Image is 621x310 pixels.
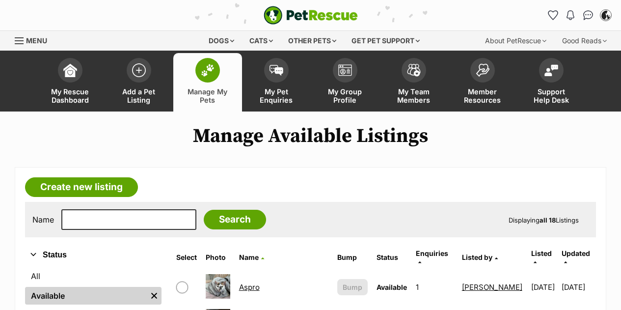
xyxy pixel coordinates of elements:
[147,287,162,305] a: Remove filter
[462,282,522,292] a: [PERSON_NAME]
[25,177,138,197] a: Create new listing
[476,63,489,77] img: member-resources-icon-8e73f808a243e03378d46382f2149f9095a855e16c252ad45f914b54edf8863c.svg
[545,7,561,23] a: Favourites
[527,270,561,304] td: [DATE]
[281,31,343,51] div: Other pets
[204,210,266,229] input: Search
[563,7,578,23] button: Notifications
[460,87,505,104] span: Member Resources
[172,246,201,269] th: Select
[242,53,311,112] a: My Pet Enquiries
[531,249,552,265] a: Listed
[333,246,372,269] th: Bump
[117,87,161,104] span: Add a Pet Listing
[562,270,595,304] td: [DATE]
[173,53,242,112] a: Manage My Pets
[36,53,105,112] a: My Rescue Dashboard
[311,53,379,112] a: My Group Profile
[478,31,553,51] div: About PetRescue
[264,6,358,25] a: PetRescue
[562,249,590,265] a: Updated
[239,253,259,261] span: Name
[379,53,448,112] a: My Team Members
[201,64,215,77] img: manage-my-pets-icon-02211641906a0b7f246fdf0571729dbe1e7629f14944591b6c1af311fb30b64b.svg
[583,10,594,20] img: chat-41dd97257d64d25036548639549fe6c8038ab92f7586957e7f3b1b290dea8141.svg
[338,64,352,76] img: group-profile-icon-3fa3cf56718a62981997c0bc7e787c4b2cf8bcc04b72c1350f741eb67cf2f40e.svg
[26,36,47,45] span: Menu
[337,279,368,295] button: Bump
[412,270,457,304] td: 1
[416,249,448,265] a: Enquiries
[562,249,590,257] span: Updated
[567,10,574,20] img: notifications-46538b983faf8c2785f20acdc204bb7945ddae34d4c08c2a6579f10ce5e182be.svg
[63,63,77,77] img: dashboard-icon-eb2f2d2d3e046f16d808141f083e7271f6b2e854fb5c12c21221c1fb7104beca.svg
[416,249,448,257] span: translation missing: en.admin.listings.index.attributes.enquiries
[186,87,230,104] span: Manage My Pets
[243,31,280,51] div: Cats
[531,249,552,257] span: Listed
[544,64,558,76] img: help-desk-icon-fdf02630f3aa405de69fd3d07c3f3aa587a6932b1a1747fa1d2bba05be0121f9.svg
[373,246,411,269] th: Status
[345,31,427,51] div: Get pet support
[462,253,492,261] span: Listed by
[601,10,611,20] img: Maddie Komp profile pic
[15,31,54,49] a: Menu
[448,53,517,112] a: Member Resources
[407,64,421,77] img: team-members-icon-5396bd8760b3fe7c0b43da4ab00e1e3bb1a5d9ba89233759b79545d2d3fc5d0d.svg
[517,53,586,112] a: Support Help Desk
[540,216,556,224] strong: all 18
[25,249,162,261] button: Status
[270,65,283,76] img: pet-enquiries-icon-7e3ad2cf08bfb03b45e93fb7055b45f3efa6380592205ae92323e6603595dc1f.svg
[32,215,54,224] label: Name
[202,31,241,51] div: Dogs
[580,7,596,23] a: Conversations
[132,63,146,77] img: add-pet-listing-icon-0afa8454b4691262ce3f59096e99ab1cd57d4a30225e0717b998d2c9b9846f56.svg
[462,253,498,261] a: Listed by
[202,246,234,269] th: Photo
[48,87,92,104] span: My Rescue Dashboard
[25,267,162,285] a: All
[264,6,358,25] img: logo-e224e6f780fb5917bec1dbf3a21bbac754714ae5b6737aabdf751b685950b380.svg
[377,283,407,291] span: Available
[343,282,362,292] span: Bump
[509,216,579,224] span: Displaying Listings
[323,87,367,104] span: My Group Profile
[254,87,298,104] span: My Pet Enquiries
[529,87,573,104] span: Support Help Desk
[239,282,260,292] a: Aspro
[25,287,147,305] a: Available
[239,253,264,261] a: Name
[598,7,614,23] button: My account
[105,53,173,112] a: Add a Pet Listing
[555,31,614,51] div: Good Reads
[545,7,614,23] ul: Account quick links
[392,87,436,104] span: My Team Members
